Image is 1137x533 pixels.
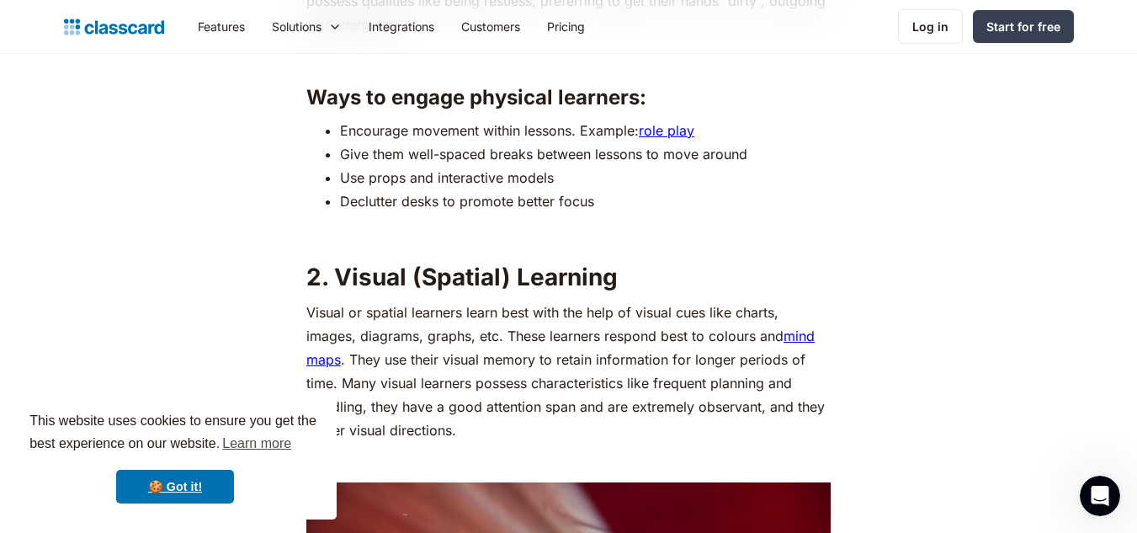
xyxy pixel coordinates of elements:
a: Start for free [973,10,1074,43]
a: Customers [448,8,534,45]
strong: 2. Visual (Spatial) Learning [306,263,618,291]
li: Use props and interactive models [340,166,831,189]
li: Encourage movement within lessons. Example: [340,119,831,142]
iframe: Intercom live chat [1080,476,1120,516]
div: Start for free [986,18,1060,35]
p: Visual or spatial learners learn best with the help of visual cues like charts, images, diagrams,... [306,301,831,442]
li: Declutter desks to promote better focus [340,189,831,213]
a: role play [639,122,694,139]
div: Solutions [272,18,321,35]
div: Log in [912,18,948,35]
a: Log in [898,9,963,44]
p: ‍ [306,450,831,474]
div: cookieconsent [13,395,337,520]
a: dismiss cookie message [116,470,234,504]
p: ‍ [306,45,831,68]
li: Give them well-spaced breaks between lessons to move around [340,142,831,166]
a: Pricing [534,8,598,45]
strong: Ways to engage physical learners: [306,85,646,109]
span: This website uses cookies to ensure you get the best experience on our website. [29,411,321,456]
div: Solutions [258,8,355,45]
a: learn more about cookies [220,431,294,456]
a: Integrations [355,8,448,45]
a: Features [184,8,258,45]
a: home [64,15,164,39]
